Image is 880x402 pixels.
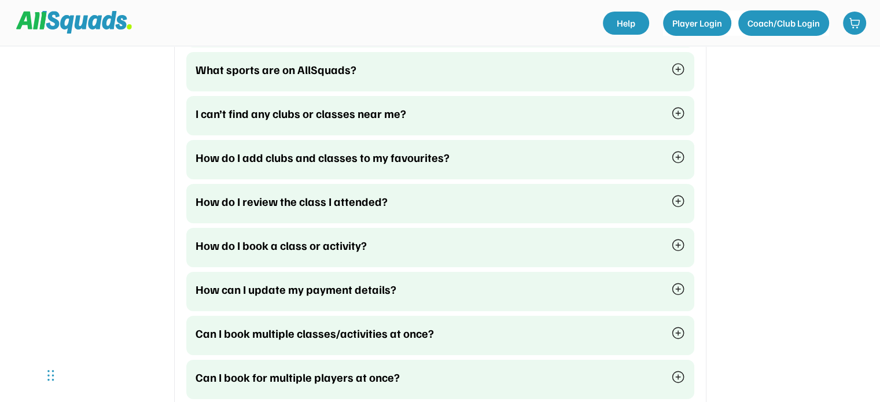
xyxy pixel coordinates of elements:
[738,10,829,36] button: Coach/Club Login
[671,150,685,164] img: plus-circle%20%281%29.svg
[671,194,685,208] img: plus-circle%20%281%29.svg
[196,281,657,297] div: How can I update my payment details?
[16,11,132,33] img: Squad%20Logo.svg
[671,106,685,120] img: plus-circle%20%281%29.svg
[671,62,685,76] img: plus-circle%20%281%29.svg
[603,12,649,35] a: Help
[196,105,657,121] div: I can’t find any clubs or classes near me?
[671,326,685,340] img: plus-circle%20%281%29.svg
[196,149,657,165] div: How do I add clubs and classes to my favourites?
[663,10,731,36] button: Player Login
[196,237,657,253] div: How do I book a class or activity?
[196,325,657,341] div: Can I book multiple classes/activities at once?
[849,17,860,29] img: shopping-cart-01%20%281%29.svg
[671,370,685,384] img: plus-circle%20%281%29.svg
[671,238,685,252] img: plus-circle%20%281%29.svg
[196,61,657,78] div: What sports are on AllSquads?
[196,369,657,385] div: Can I book for multiple players at once?
[196,193,657,209] div: How do I review the class I attended?
[671,282,685,296] img: plus-circle%20%281%29.svg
